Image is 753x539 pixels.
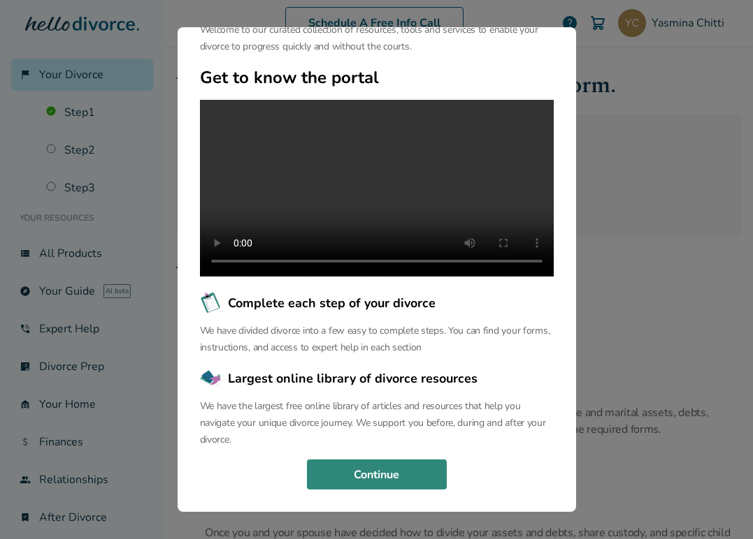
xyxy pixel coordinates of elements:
iframe: Chat Widget [683,472,753,539]
button: Continue [307,459,447,490]
p: Welcome to our curated collection of resources, tools and services to enable your divorce to prog... [200,22,554,55]
span: Largest online library of divorce resources [228,369,478,387]
p: We have the largest free online library of articles and resources that help you navigate your uni... [200,398,554,448]
p: We have divided divorce into a few easy to complete steps. You can find your forms, instructions,... [200,323,554,356]
img: Largest online library of divorce resources [200,367,222,390]
span: Complete each step of your divorce [228,294,436,312]
img: Complete each step of your divorce [200,292,222,314]
h2: Get to know the portal [200,66,554,89]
